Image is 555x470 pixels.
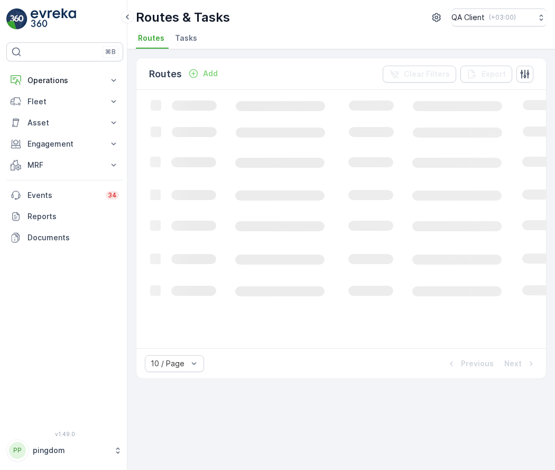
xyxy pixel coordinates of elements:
p: ⌘B [105,48,116,56]
a: Reports [6,206,123,227]
img: logo [6,8,27,30]
p: Reports [27,211,119,222]
p: Events [27,190,99,201]
p: Routes & Tasks [136,9,230,26]
button: Add [184,67,222,80]
button: Asset [6,112,123,133]
p: Export [482,69,506,79]
p: Add [203,68,218,79]
p: Previous [461,358,494,369]
span: Tasks [175,33,197,43]
button: Next [503,357,538,370]
p: ( +03:00 ) [489,13,516,22]
button: MRF [6,155,123,176]
button: Clear Filters [383,66,456,83]
p: QA Client [451,12,485,23]
p: MRF [27,160,102,170]
p: Routes [149,67,182,82]
a: Events34 [6,185,123,206]
button: PPpingdom [6,439,123,462]
p: 34 [108,191,117,200]
button: Engagement [6,133,123,155]
p: pingdom [33,445,108,456]
img: logo_light-DOdMpM7g.png [31,8,76,30]
p: Documents [27,232,119,243]
button: Export [460,66,512,83]
p: Next [504,358,522,369]
p: Engagement [27,139,102,149]
p: Asset [27,118,102,128]
div: PP [9,442,26,459]
button: Operations [6,70,123,91]
button: QA Client(+03:00) [451,8,547,26]
p: Fleet [27,96,102,107]
p: Operations [27,75,102,86]
a: Documents [6,227,123,248]
p: Clear Filters [404,69,450,79]
button: Previous [445,357,495,370]
button: Fleet [6,91,123,112]
span: v 1.49.0 [6,431,123,437]
span: Routes [138,33,164,43]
